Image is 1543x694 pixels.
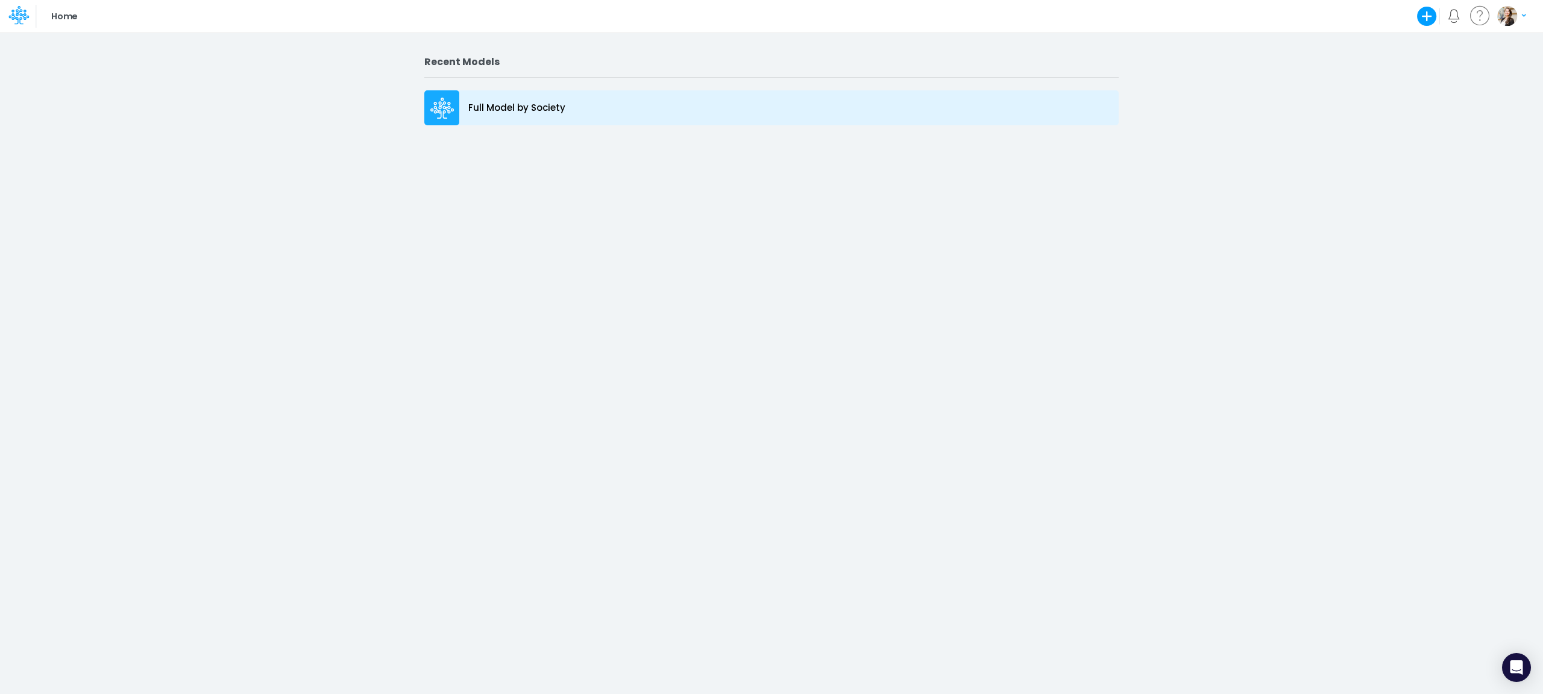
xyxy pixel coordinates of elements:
h2: Recent Models [424,56,1119,67]
a: Notifications [1447,9,1461,23]
p: Full Model by Society [468,101,565,115]
a: Full Model by Society [424,87,1119,128]
p: Home [51,10,77,23]
div: Open Intercom Messenger [1502,653,1531,682]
